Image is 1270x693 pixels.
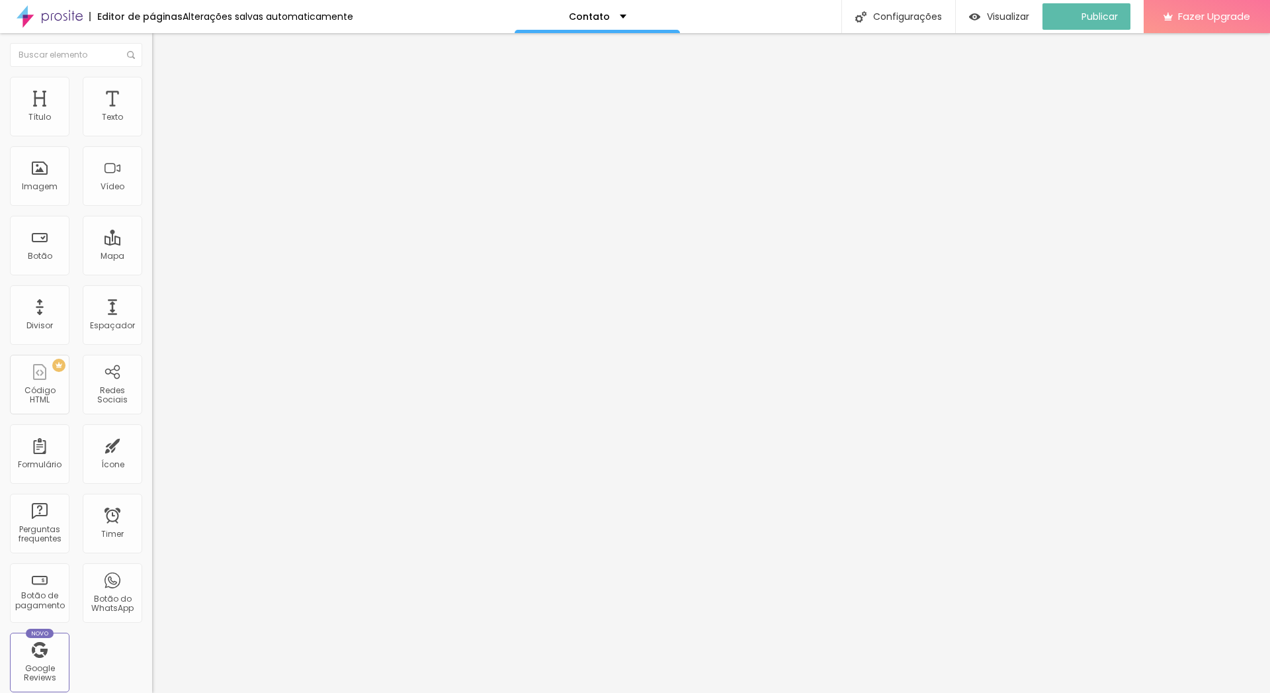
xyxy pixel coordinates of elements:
div: Alterações salvas automaticamente [183,12,353,21]
img: Icone [127,51,135,59]
div: Imagem [22,182,58,191]
p: Contato [569,12,610,21]
div: Botão de pagamento [13,591,65,610]
div: Redes Sociais [86,386,138,405]
div: Botão [28,252,52,261]
div: Texto [102,113,123,122]
div: Ícone [101,460,124,469]
div: Novo [26,629,54,638]
div: Vídeo [101,182,124,191]
img: Icone [855,11,867,23]
iframe: Editor [152,33,1270,693]
span: Fazer Upgrade [1178,11,1250,22]
div: Título [28,113,51,122]
div: Perguntas frequentes [13,525,65,544]
input: Buscar elemento [10,43,142,67]
div: Código HTML [13,386,65,405]
div: Espaçador [90,321,135,330]
button: Publicar [1042,3,1130,30]
div: Divisor [26,321,53,330]
button: Visualizar [956,3,1042,30]
img: view-1.svg [969,11,980,23]
div: Mapa [101,252,124,261]
div: Botão do WhatsApp [86,594,138,614]
span: Publicar [1081,11,1118,22]
div: Timer [101,530,124,539]
div: Google Reviews [13,664,65,683]
span: Visualizar [987,11,1029,22]
div: Formulário [18,460,62,469]
div: Editor de páginas [89,12,183,21]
